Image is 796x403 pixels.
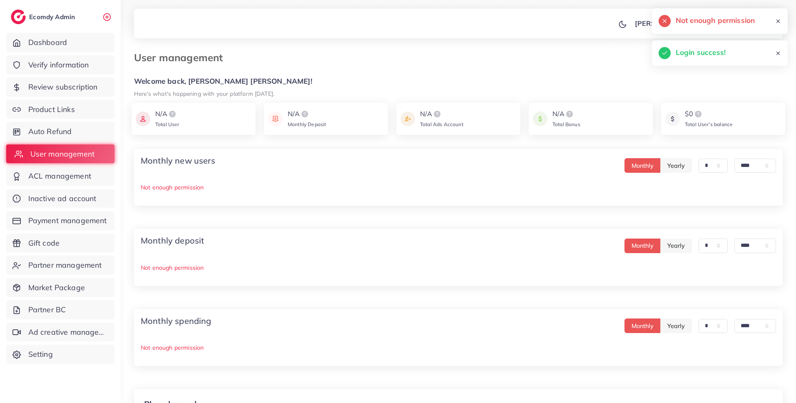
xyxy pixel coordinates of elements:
[141,236,204,246] h4: Monthly deposit
[30,149,95,159] span: User management
[11,10,77,24] a: logoEcomdy Admin
[533,109,547,129] img: icon payment
[630,15,776,32] a: [PERSON_NAME] [PERSON_NAME]avatar
[28,304,66,315] span: Partner BC
[167,109,177,119] img: logo
[6,55,114,75] a: Verify information
[552,121,580,127] span: Total Bonus
[6,167,114,186] a: ACL management
[685,109,733,119] div: $0
[28,171,91,182] span: ACL management
[6,33,114,52] a: Dashboard
[6,345,114,364] a: Setting
[141,316,211,326] h4: Monthly spending
[420,121,463,127] span: Total Ads Account
[28,215,107,226] span: Payment management
[6,189,114,208] a: Inactive ad account
[635,18,751,28] p: [PERSON_NAME] [PERSON_NAME]
[624,158,661,173] button: Monthly
[685,121,733,127] span: Total User’s balance
[693,109,703,119] img: logo
[432,109,442,119] img: logo
[28,282,85,293] span: Market Package
[28,126,72,137] span: Auto Refund
[6,234,114,253] a: Gift code
[300,109,310,119] img: logo
[28,82,98,92] span: Review subscription
[624,318,661,333] button: Monthly
[155,109,179,119] div: N/A
[28,327,108,338] span: Ad creative management
[676,47,726,58] h5: Login success!
[660,158,692,173] button: Yearly
[6,300,114,319] a: Partner BC
[676,15,755,26] h5: Not enough permission
[268,109,283,129] img: icon payment
[134,90,274,97] small: Here's what's happening with your platform [DATE].
[141,156,215,166] h4: Monthly new users
[141,263,776,273] p: Not enough permission
[136,109,150,129] img: icon payment
[28,260,102,271] span: Partner management
[565,109,575,119] img: logo
[141,343,776,353] p: Not enough permission
[660,318,692,333] button: Yearly
[552,109,580,119] div: N/A
[6,122,114,141] a: Auto Refund
[6,77,114,97] a: Review subscription
[6,256,114,275] a: Partner management
[155,121,179,127] span: Total User
[29,13,77,21] h2: Ecomdy Admin
[288,121,326,127] span: Monthly Deposit
[141,182,776,192] p: Not enough permission
[6,144,114,164] a: User management
[288,109,326,119] div: N/A
[6,278,114,297] a: Market Package
[28,193,97,204] span: Inactive ad account
[660,239,692,253] button: Yearly
[6,211,114,230] a: Payment management
[134,52,229,64] h3: User management
[134,77,783,86] h5: Welcome back, [PERSON_NAME] [PERSON_NAME]!
[11,10,26,24] img: logo
[28,238,60,249] span: Gift code
[6,100,114,119] a: Product Links
[28,104,75,115] span: Product Links
[400,109,415,129] img: icon payment
[624,239,661,253] button: Monthly
[665,109,680,129] img: icon payment
[28,349,53,360] span: Setting
[28,60,89,70] span: Verify information
[6,323,114,342] a: Ad creative management
[420,109,463,119] div: N/A
[28,37,67,48] span: Dashboard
